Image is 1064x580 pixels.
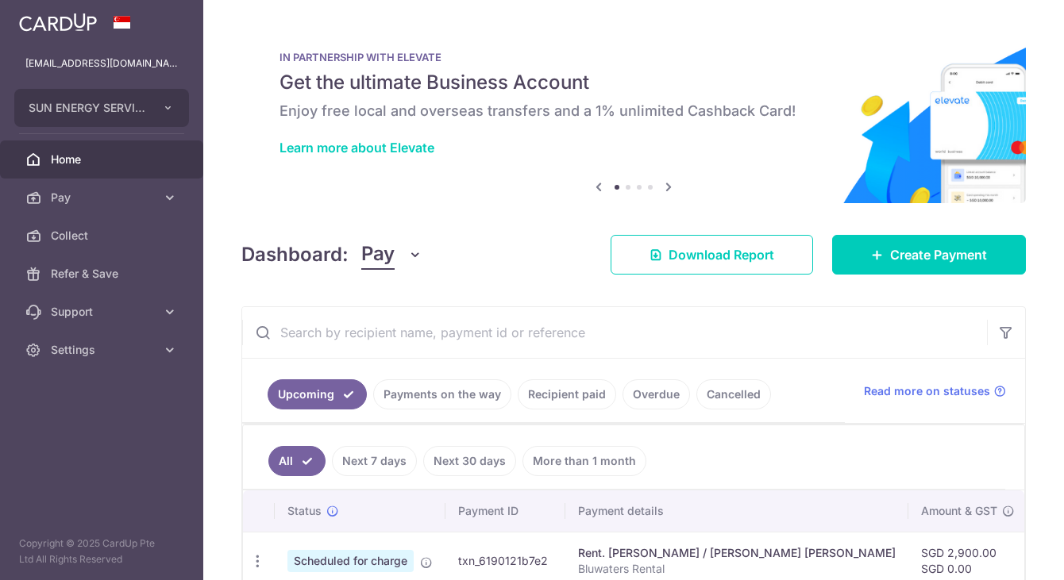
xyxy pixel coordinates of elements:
span: Pay [51,190,156,205]
h5: Get the ultimate Business Account [279,70,988,95]
span: SUN ENERGY SERVICES PTE. LTD. [29,100,146,116]
img: Renovation banner [241,25,1026,203]
a: Download Report [611,235,813,275]
p: Bluwaters Rental [578,561,896,577]
th: Payment details [565,490,908,532]
a: Overdue [623,379,690,409]
span: Scheduled for charge [287,550,414,572]
a: Learn more about Elevate [279,140,434,156]
a: Cancelled [696,379,771,409]
a: Next 7 days [332,446,417,476]
button: SUN ENERGY SERVICES PTE. LTD. [14,89,189,127]
a: More than 1 month [522,446,646,476]
span: Read more on statuses [864,383,990,399]
input: Search by recipient name, payment id or reference [242,307,987,358]
a: Create Payment [832,235,1026,275]
th: Payment ID [445,490,565,532]
span: Create Payment [890,245,987,264]
h4: Dashboard: [241,240,349,269]
a: Recipient paid [518,379,616,409]
span: Download Report [669,245,774,264]
span: Pay [361,240,395,270]
a: Payments on the way [373,379,511,409]
span: Amount & GST [921,503,997,519]
span: Status [287,503,322,519]
div: Rent. [PERSON_NAME] / [PERSON_NAME] [PERSON_NAME] [578,545,896,561]
span: Settings [51,342,156,358]
a: Read more on statuses [864,383,1006,399]
span: Collect [51,228,156,244]
p: [EMAIL_ADDRESS][DOMAIN_NAME] [25,56,178,71]
span: Support [51,304,156,320]
span: Home [51,152,156,167]
a: All [268,446,326,476]
p: IN PARTNERSHIP WITH ELEVATE [279,51,988,63]
a: Next 30 days [423,446,516,476]
a: Upcoming [268,379,367,409]
h6: Enjoy free local and overseas transfers and a 1% unlimited Cashback Card! [279,102,988,121]
button: Pay [361,240,422,270]
img: CardUp [19,13,97,32]
span: Refer & Save [51,266,156,282]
